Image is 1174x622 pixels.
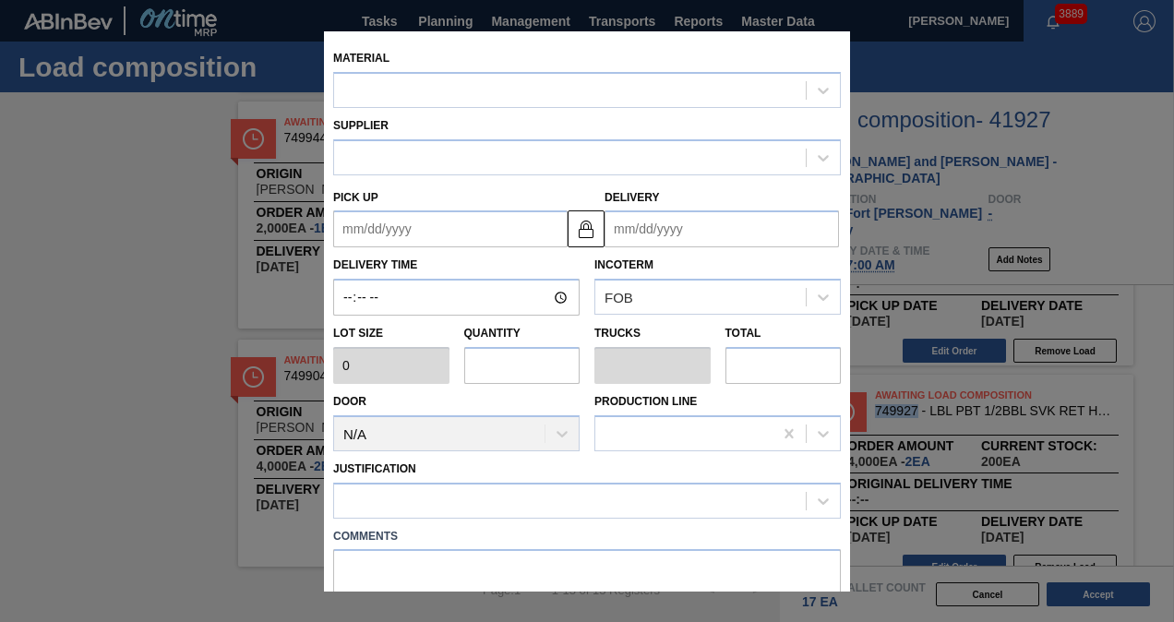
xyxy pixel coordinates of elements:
label: Lot size [333,320,449,347]
label: Door [333,395,366,408]
label: Comments [333,522,841,549]
div: FOB [605,289,633,305]
label: Production Line [594,395,697,408]
input: mm/dd/yyyy [333,210,568,247]
label: Justification [333,461,416,474]
label: Pick up [333,190,378,203]
img: locked [575,217,597,239]
label: Delivery [605,190,660,203]
button: locked [568,209,605,246]
label: Total [725,327,761,340]
label: Supplier [333,119,389,132]
label: Material [333,52,389,65]
label: Delivery Time [333,252,580,279]
label: Trucks [594,327,641,340]
label: Incoterm [594,258,653,271]
input: mm/dd/yyyy [605,210,839,247]
label: Quantity [464,327,521,340]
